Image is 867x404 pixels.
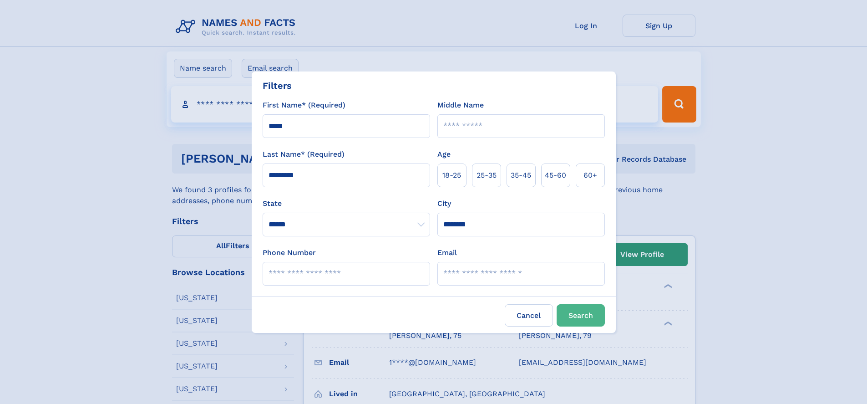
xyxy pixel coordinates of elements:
[477,170,497,181] span: 25‑35
[437,149,451,160] label: Age
[442,170,461,181] span: 18‑25
[437,198,451,209] label: City
[263,100,345,111] label: First Name* (Required)
[437,100,484,111] label: Middle Name
[437,247,457,258] label: Email
[583,170,597,181] span: 60+
[505,304,553,327] label: Cancel
[263,79,292,92] div: Filters
[511,170,531,181] span: 35‑45
[263,149,345,160] label: Last Name* (Required)
[263,247,316,258] label: Phone Number
[545,170,566,181] span: 45‑60
[263,198,430,209] label: State
[557,304,605,327] button: Search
